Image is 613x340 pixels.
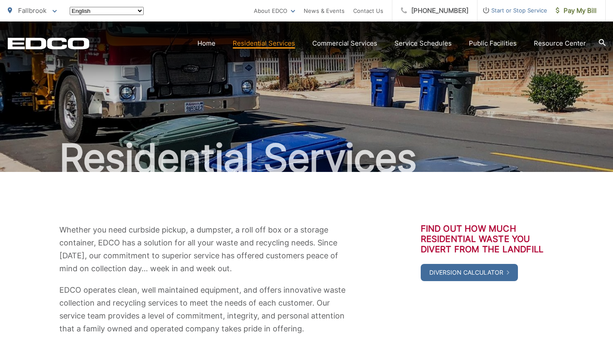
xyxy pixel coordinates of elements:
a: Service Schedules [394,38,452,49]
a: EDCD logo. Return to the homepage. [8,37,89,49]
a: Home [197,38,216,49]
span: Fallbrook [18,6,46,15]
h1: Residential Services [8,137,606,180]
a: News & Events [304,6,345,16]
p: EDCO operates clean, well maintained equipment, and offers innovative waste collection and recycl... [59,284,348,335]
a: Diversion Calculator [421,264,518,281]
a: Public Facilities [469,38,517,49]
a: Contact Us [353,6,383,16]
p: Whether you need curbside pickup, a dumpster, a roll off box or a storage container, EDCO has a s... [59,224,348,275]
a: Commercial Services [312,38,377,49]
span: Pay My Bill [556,6,597,16]
a: Resource Center [534,38,586,49]
a: Residential Services [233,38,295,49]
h3: Find out how much residential waste you divert from the landfill [421,224,554,254]
a: About EDCO [254,6,295,16]
select: Select a language [70,7,144,15]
